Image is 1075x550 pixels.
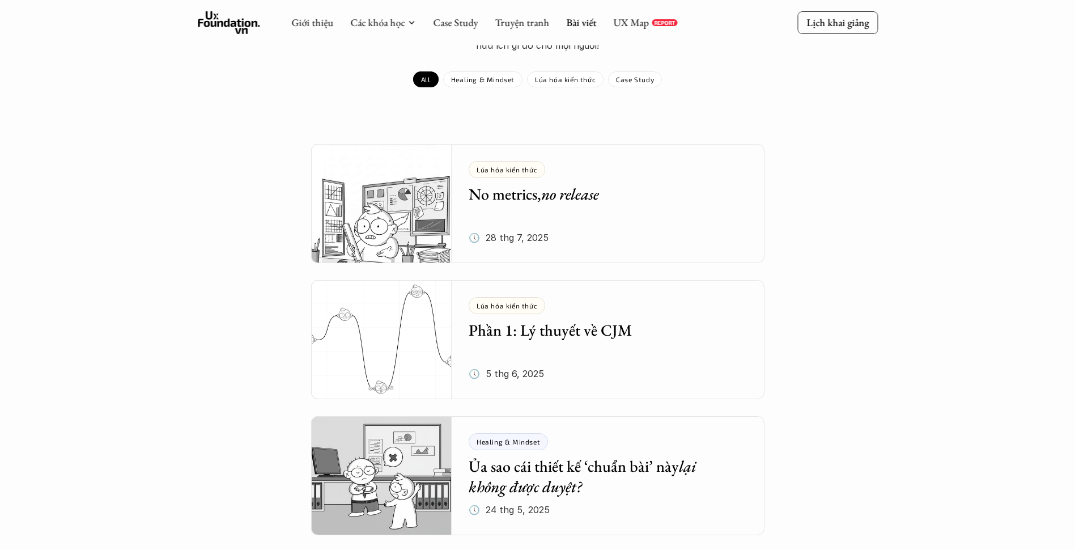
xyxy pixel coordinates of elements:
p: All [421,75,431,83]
h5: Phần 1: Lý thuyết về CJM [469,320,730,340]
em: no release [541,184,599,204]
a: Case Study [608,71,662,87]
a: Lúa hóa kiến thứcNo metrics,no release🕔 28 thg 7, 2025 [311,144,764,263]
em: lại không được duyệt? [469,456,700,497]
p: 🕔 28 thg 7, 2025 [469,229,549,246]
p: Lúa hóa kiến thức [477,302,537,310]
a: Healing & MindsetỦa sao cái thiết kế ‘chuẩn bài’ nàylại không được duyệt?🕔 24 thg 5, 2025 [311,416,764,535]
p: Healing & Mindset [451,75,515,83]
a: Bài viết [566,16,596,29]
a: Lúa hóa kiến thức [527,71,604,87]
p: 🕔 24 thg 5, 2025 [469,501,550,518]
p: Lịch khai giảng [806,16,869,29]
p: Lúa hóa kiến thức [477,166,537,174]
p: Case Study [616,75,654,83]
a: Healing & Mindset [443,71,522,87]
h5: Ủa sao cái thiết kế ‘chuẩn bài’ này [469,456,730,497]
p: Healing & Mindset [477,438,540,446]
a: REPORT [652,19,677,26]
a: Giới thiệu [291,16,333,29]
a: UX Map [613,16,649,29]
p: 🕔 5 thg 6, 2025 [469,365,544,382]
a: Các khóa học [350,16,405,29]
p: REPORT [654,19,675,26]
a: Lúa hóa kiến thứcPhần 1: Lý thuyết về CJM🕔 5 thg 6, 2025 [311,280,764,399]
a: Truyện tranh [495,16,549,29]
h5: No metrics, [469,184,730,204]
a: Lịch khai giảng [797,11,878,33]
a: Case Study [433,16,478,29]
p: Lúa hóa kiến thức [535,75,596,83]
